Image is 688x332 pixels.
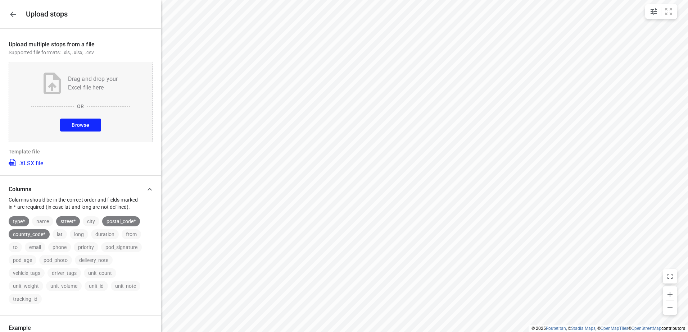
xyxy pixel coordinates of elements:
span: pod_age [9,257,36,263]
span: unit_id [85,283,108,289]
span: vehicle_tags [9,270,45,276]
span: street* [56,218,80,224]
p: OR [77,103,84,110]
div: ColumnsColumns should be in the correct order and fields marked in * are required (in case lat an... [9,182,153,211]
span: country_code* [9,231,50,237]
p: Drag and drop your Excel file here [68,75,118,92]
a: OpenStreetMap [632,326,661,331]
p: Columns [9,186,142,193]
span: unit_volume [46,283,82,289]
button: Map settings [647,4,661,19]
p: Template file [9,148,153,155]
li: © 2025 , © , © © contributors [531,326,685,331]
a: OpenMapTiles [601,326,628,331]
p: Columns should be in the correct order and fields marked in * are required (in case lat and long ... [9,196,142,211]
span: driver_tags [47,270,81,276]
span: duration [91,231,119,237]
span: tracking_id [9,296,42,302]
span: type* [9,218,29,224]
span: postal_code* [102,218,140,224]
img: XLSX [9,158,17,167]
span: unit_count [84,270,116,276]
span: delivery_note [75,257,113,263]
span: pod_photo [39,257,72,263]
span: pod_signature [101,244,142,250]
span: phone [48,244,71,250]
span: lat [53,231,67,237]
p: Upload multiple stops from a file [9,40,153,49]
span: unit_note [111,283,140,289]
p: Example [9,324,153,331]
a: Stadia Maps [571,326,596,331]
span: unit_weight [9,283,43,289]
a: .XLSX file [9,158,43,167]
span: Browse [72,121,89,130]
button: Browse [60,119,101,132]
div: small contained button group [645,4,677,19]
span: to [9,244,22,250]
a: Routetitan [546,326,566,331]
span: email [25,244,45,250]
h5: Upload stops [26,10,68,18]
span: long [70,231,88,237]
span: city [83,218,99,224]
img: Upload file [44,73,61,94]
div: ColumnsColumns should be in the correct order and fields marked in * are required (in case lat an... [9,211,153,304]
span: priority [74,244,98,250]
span: from [122,231,141,237]
p: Supported file formats: .xls, .xlsx, .csv [9,49,153,56]
span: name [32,218,53,224]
